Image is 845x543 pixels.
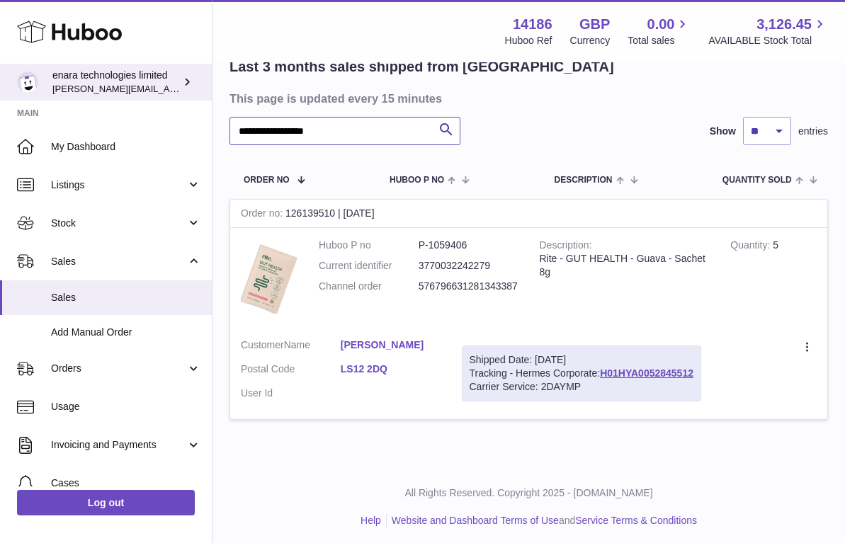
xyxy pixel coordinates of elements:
dt: Channel order [319,280,419,293]
span: Description [554,176,612,185]
dt: Postal Code [241,362,341,379]
span: Huboo P no [390,176,444,185]
a: 0.00 Total sales [628,15,691,47]
dd: P-1059406 [419,239,518,252]
span: 0.00 [647,15,675,34]
span: Listings [51,178,186,192]
a: Website and Dashboard Terms of Use [392,515,559,526]
a: Service Terms & Conditions [575,515,697,526]
span: AVAILABLE Stock Total [708,34,828,47]
strong: Description [540,239,592,254]
div: Shipped Date: [DATE] [470,353,693,367]
strong: Order no [241,207,285,222]
div: 126139510 | [DATE] [230,200,827,228]
a: Help [361,515,381,526]
h3: This page is updated every 15 minutes [229,91,824,106]
div: Currency [570,34,611,47]
span: Invoicing and Payments [51,438,186,452]
a: Log out [17,490,195,515]
td: 5 [720,228,827,328]
strong: 14186 [513,15,552,34]
label: Show [710,125,736,138]
a: LS12 2DQ [341,362,441,376]
a: 3,126.45 AVAILABLE Stock Total [708,15,828,47]
dt: Name [241,338,341,355]
dt: Current identifier [319,259,419,273]
span: Usage [51,400,201,413]
span: Sales [51,291,201,304]
div: Carrier Service: 2DAYMP [470,380,693,394]
span: Add Manual Order [51,326,201,339]
li: and [387,514,697,527]
dt: Huboo P no [319,239,419,252]
div: Huboo Ref [505,34,552,47]
img: 1758518521.png [241,239,297,314]
span: entries [798,125,828,138]
a: H01HYA0052845512 [600,367,693,379]
span: Total sales [628,34,691,47]
span: Order No [244,176,290,185]
span: 3,126.45 [756,15,812,34]
dt: User Id [241,387,341,400]
span: Orders [51,362,186,375]
strong: Quantity [730,239,773,254]
p: All Rights Reserved. Copyright 2025 - [DOMAIN_NAME] [224,486,834,500]
img: Dee@enara.co [17,72,38,93]
span: Quantity Sold [722,176,792,185]
a: [PERSON_NAME] [341,338,441,352]
div: Rite - GUT HEALTH - Guava - Sachet 8g [540,252,710,279]
span: Sales [51,255,186,268]
div: Tracking - Hermes Corporate: [462,345,701,401]
span: [PERSON_NAME][EMAIL_ADDRESS][DOMAIN_NAME] [52,83,284,94]
span: Customer [241,339,284,350]
div: enara technologies limited [52,69,180,96]
strong: GBP [579,15,610,34]
dd: 3770032242279 [419,259,518,273]
dd: 576796631281343387 [419,280,518,293]
h2: Last 3 months sales shipped from [GEOGRAPHIC_DATA] [229,57,614,76]
span: Stock [51,217,186,230]
span: Cases [51,476,201,490]
span: My Dashboard [51,140,201,154]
